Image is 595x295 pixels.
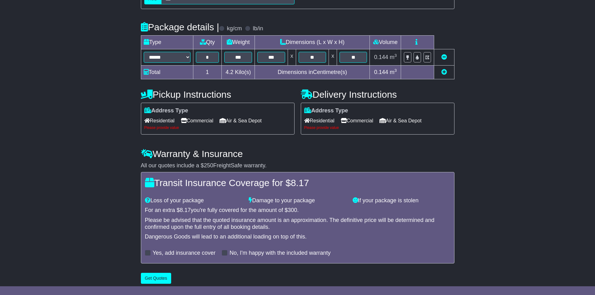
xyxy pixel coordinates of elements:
div: Damage to your package [245,197,350,204]
div: Please be advised that the quoted insurance amount is an approximation. The definitive price will... [145,217,450,230]
td: Dimensions (L x W x H) [255,36,370,49]
div: Dangerous Goods will lead to an additional loading on top of this. [145,234,450,240]
td: Weight [222,36,255,49]
sup: 3 [394,68,397,73]
span: 8.17 [180,207,191,213]
td: Dimensions in Centimetre(s) [255,66,370,79]
td: Kilo(s) [222,66,255,79]
span: Commercial [341,116,373,125]
label: lb/in [253,25,263,32]
h4: Package details | [141,22,219,32]
td: x [288,49,296,66]
td: Qty [193,36,222,49]
h4: Delivery Instructions [301,89,454,100]
button: Get Quotes [141,273,171,284]
div: All our quotes include a $ FreightSafe warranty. [141,162,454,169]
div: Loss of your package [142,197,246,204]
sup: 3 [394,53,397,58]
h4: Transit Insurance Coverage for $ [145,178,450,188]
span: 250 [204,162,213,169]
label: Address Type [304,107,348,114]
a: Add new item [441,69,447,75]
span: m [390,69,397,75]
div: Please provide value [304,125,451,130]
div: If your package is stolen [350,197,454,204]
span: Residential [304,116,335,125]
td: Type [141,36,193,49]
span: Air & Sea Depot [379,116,422,125]
h4: Warranty & Insurance [141,149,454,159]
span: 0.144 [374,54,388,60]
span: Air & Sea Depot [220,116,262,125]
span: Commercial [181,116,213,125]
a: Remove this item [441,54,447,60]
label: Address Type [144,107,188,114]
h4: Pickup Instructions [141,89,295,100]
label: kg/cm [227,25,242,32]
label: No, I'm happy with the included warranty [230,250,331,257]
label: Yes, add insurance cover [153,250,216,257]
span: 8.17 [291,178,309,188]
span: 4.2 [226,69,233,75]
td: 1 [193,66,222,79]
span: 0.144 [374,69,388,75]
span: Residential [144,116,175,125]
td: Volume [370,36,401,49]
td: Total [141,66,193,79]
span: m [390,54,397,60]
div: Please provide value [144,125,291,130]
span: 300 [288,207,297,213]
td: x [329,49,337,66]
div: For an extra $ you're fully covered for the amount of $ . [145,207,450,214]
